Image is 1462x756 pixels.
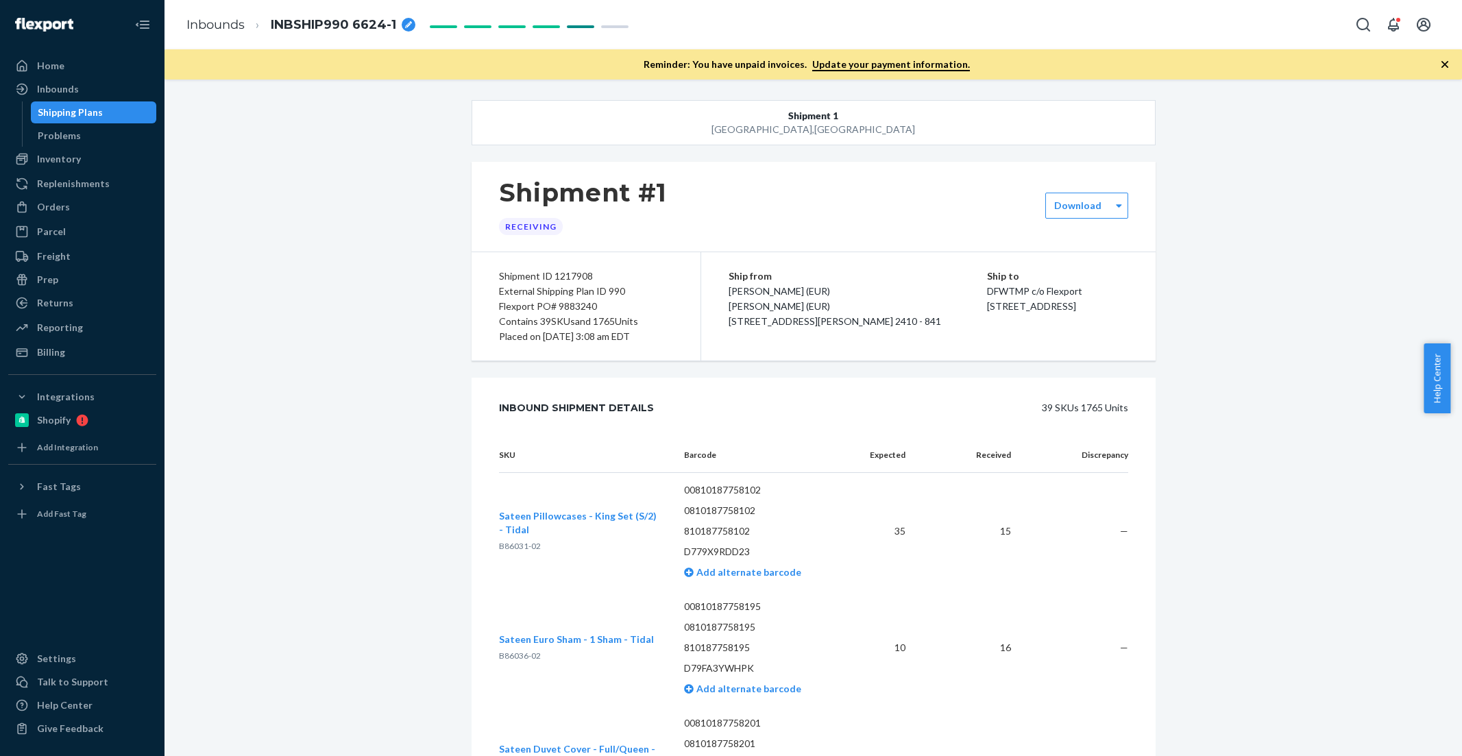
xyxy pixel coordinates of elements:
div: Inbound Shipment Details [499,394,654,422]
div: Orders [37,200,70,214]
div: Parcel [37,225,66,239]
button: Integrations [8,386,156,408]
a: Billing [8,341,156,363]
div: Add Fast Tag [37,508,86,520]
button: Open notifications [1380,11,1407,38]
span: — [1120,642,1128,653]
div: Inventory [37,152,81,166]
a: Parcel [8,221,156,243]
div: Reporting [37,321,83,334]
div: Fast Tags [37,480,81,493]
a: Returns [8,292,156,314]
p: 0810187758102 [684,504,837,517]
h1: Shipment #1 [499,178,668,207]
a: Add alternate barcode [684,683,801,694]
a: Replenishments [8,173,156,195]
ol: breadcrumbs [175,5,426,45]
a: Prep [8,269,156,291]
div: External Shipping Plan ID 990 [499,284,673,299]
a: Reporting [8,317,156,339]
span: B86036-02 [499,650,541,661]
button: Open account menu [1410,11,1437,38]
div: Freight [37,249,71,263]
div: [GEOGRAPHIC_DATA] , [GEOGRAPHIC_DATA] [540,123,1086,136]
p: Reminder: You have unpaid invoices. [644,58,970,71]
div: Placed on [DATE] 3:08 am EDT [499,329,673,344]
button: Open Search Box [1350,11,1377,38]
button: Shipment 1[GEOGRAPHIC_DATA],[GEOGRAPHIC_DATA] [472,100,1156,145]
th: Expected [848,438,916,473]
span: [STREET_ADDRESS] [987,300,1076,312]
a: Inbounds [8,78,156,100]
div: Receiving [499,218,563,235]
td: 10 [848,589,916,706]
div: Add Integration [37,441,98,453]
span: Add alternate barcode [694,683,801,694]
button: Fast Tags [8,476,156,498]
div: Shopify [37,413,71,427]
p: 810187758195 [684,641,837,655]
p: 0810187758201 [684,737,837,751]
div: Prep [37,273,58,286]
div: 39 SKUs 1765 Units [685,394,1128,422]
p: D79FA3YWHPK [684,661,837,675]
iframe: Opens a widget where you can chat to one of our agents [1375,715,1448,749]
p: 0810187758195 [684,620,837,634]
a: Shopify [8,409,156,431]
a: Update your payment information. [812,58,970,71]
a: Settings [8,648,156,670]
div: Problems [38,129,81,143]
p: Ship from [729,269,987,284]
span: Shipment 1 [788,109,838,123]
span: Sateen Euro Sham - 1 Sham - Tidal [499,633,654,645]
div: Talk to Support [37,675,108,689]
th: Discrepancy [1022,438,1128,473]
a: Add Integration [8,437,156,459]
td: 35 [848,473,916,590]
a: Home [8,55,156,77]
span: B86031-02 [499,541,541,551]
p: 00810187758102 [684,483,837,497]
span: Add alternate barcode [694,566,801,578]
button: Sateen Pillowcases - King Set (S/2) - Tidal [499,509,663,537]
span: INBSHIP990 6624-1 [271,16,396,34]
div: Billing [37,345,65,359]
p: Ship to [987,269,1128,284]
div: Replenishments [37,177,110,191]
p: DFWTMP c/o Flexport [987,284,1128,299]
p: 810187758102 [684,524,837,538]
div: Contains 39 SKUs and 1765 Units [499,314,673,329]
button: Close Navigation [129,11,156,38]
div: Inbounds [37,82,79,96]
div: Returns [37,296,73,310]
p: 00810187758195 [684,600,837,613]
a: Shipping Plans [31,101,157,123]
div: Home [37,59,64,73]
button: Help Center [1424,343,1450,413]
a: Inventory [8,148,156,170]
div: Give Feedback [37,722,103,735]
th: SKU [499,438,674,473]
a: Problems [31,125,157,147]
td: 15 [916,473,1022,590]
span: [PERSON_NAME] (EUR) [PERSON_NAME] (EUR) [STREET_ADDRESS][PERSON_NAME] 2410 - 841 [729,285,941,327]
a: Add Fast Tag [8,503,156,525]
th: Received [916,438,1022,473]
span: Sateen Pillowcases - King Set (S/2) - Tidal [499,510,657,535]
a: Freight [8,245,156,267]
p: 00810187758201 [684,716,837,730]
div: Shipping Plans [38,106,103,119]
div: Settings [37,652,76,666]
a: Add alternate barcode [684,566,801,578]
td: 16 [916,589,1022,706]
p: D779X9RDD23 [684,545,837,559]
button: Talk to Support [8,671,156,693]
a: Inbounds [186,17,245,32]
button: Sateen Euro Sham - 1 Sham - Tidal [499,633,654,646]
div: Flexport PO# 9883240 [499,299,673,314]
div: Shipment ID 1217908 [499,269,673,284]
th: Barcode [673,438,848,473]
div: Help Center [37,698,93,712]
span: — [1120,525,1128,537]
